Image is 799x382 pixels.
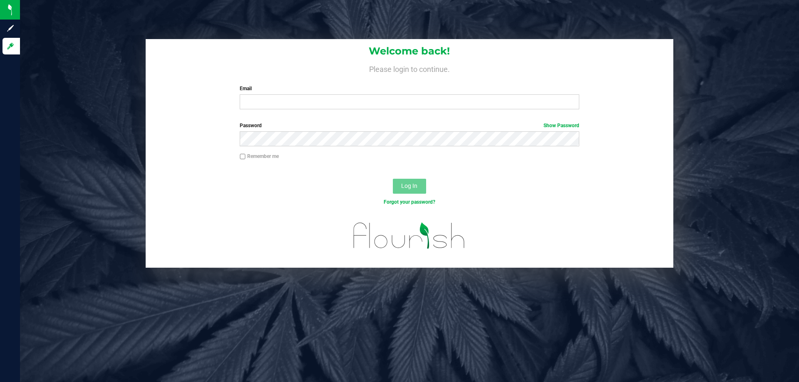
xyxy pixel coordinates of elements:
[343,214,475,257] img: flourish_logo.svg
[6,42,15,50] inline-svg: Log in
[240,154,246,160] input: Remember me
[6,24,15,32] inline-svg: Sign up
[146,46,673,57] h1: Welcome back!
[401,182,417,189] span: Log In
[240,123,262,128] span: Password
[240,85,579,92] label: Email
[543,123,579,128] a: Show Password
[146,63,673,73] h4: Please login to continue.
[393,179,426,194] button: Log In
[384,199,435,205] a: Forgot your password?
[240,153,279,160] label: Remember me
